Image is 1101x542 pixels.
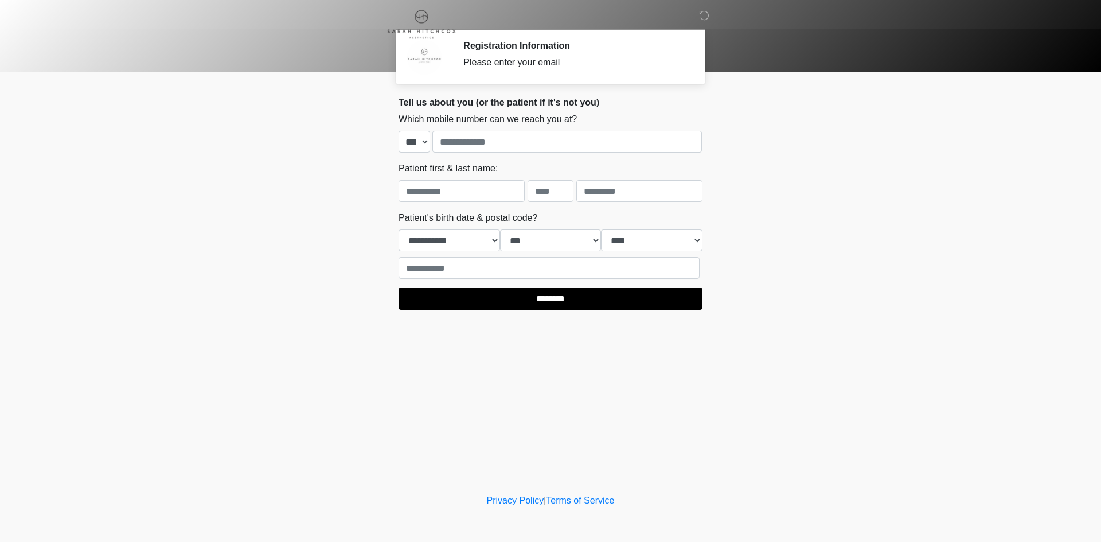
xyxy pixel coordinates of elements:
label: Patient first & last name: [399,162,498,176]
div: Please enter your email [463,56,685,69]
img: Sarah Hitchcox Aesthetics Logo [387,9,456,39]
a: Privacy Policy [487,496,544,505]
h2: Tell us about you (or the patient if it's not you) [399,97,702,108]
label: Patient's birth date & postal code? [399,211,537,225]
label: Which mobile number can we reach you at? [399,112,577,126]
a: Terms of Service [546,496,614,505]
img: Agent Avatar [407,40,442,75]
a: | [544,496,546,505]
